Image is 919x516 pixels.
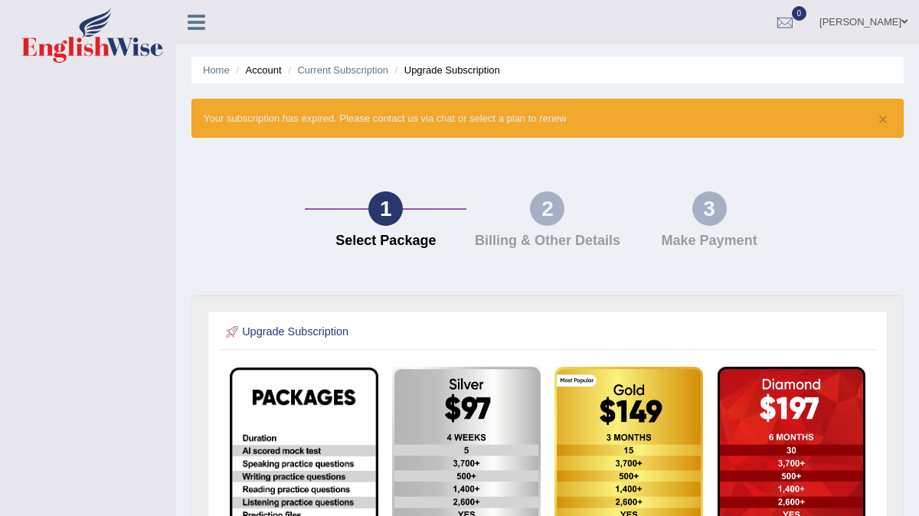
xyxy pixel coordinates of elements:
button: × [878,111,888,127]
div: Your subscription has expired. Please contact us via chat or select a plan to renew [191,99,904,138]
li: Account [232,63,281,77]
span: 0 [792,6,807,21]
a: Home [203,64,230,76]
h4: Make Payment [636,234,783,249]
a: Current Subscription [297,64,388,76]
div: 3 [692,191,727,226]
div: 2 [530,191,564,226]
h2: Upgrade Subscription [223,322,626,342]
h4: Billing & Other Details [474,234,620,249]
li: Upgrade Subscription [391,63,500,77]
h4: Select Package [312,234,459,249]
div: 1 [368,191,403,226]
